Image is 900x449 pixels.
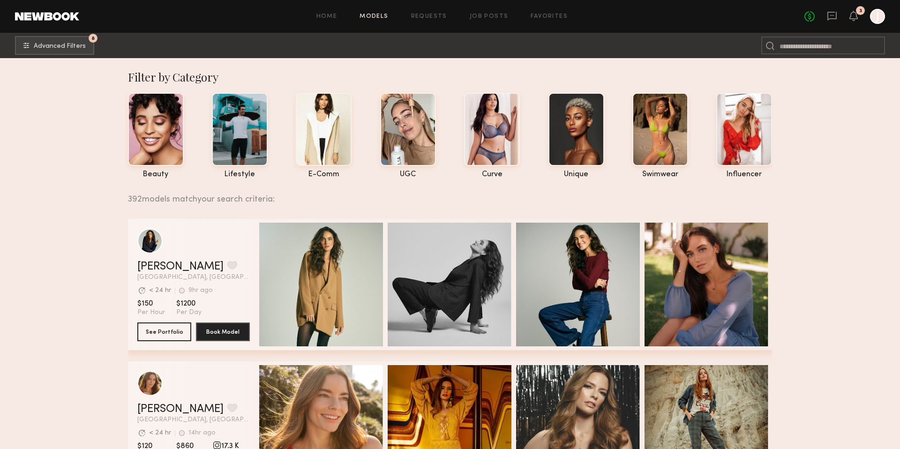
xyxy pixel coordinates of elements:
span: Per Hour [137,308,165,317]
div: beauty [128,171,184,179]
div: 14hr ago [188,430,216,436]
button: Book Model [196,322,250,341]
a: Favorites [531,14,568,20]
button: See Portfolio [137,322,191,341]
a: Home [316,14,337,20]
span: 8 [91,36,95,40]
div: < 24 hr [149,430,171,436]
a: Requests [411,14,447,20]
button: 8Advanced Filters [15,36,94,55]
a: Models [360,14,388,20]
div: e-comm [296,171,352,179]
a: [PERSON_NAME] [137,404,224,415]
div: influencer [716,171,772,179]
div: UGC [380,171,436,179]
div: swimwear [632,171,688,179]
span: Advanced Filters [34,43,86,50]
div: lifestyle [212,171,268,179]
div: < 24 hr [149,287,171,294]
a: Job Posts [470,14,509,20]
div: 9hr ago [188,287,213,294]
div: 392 models match your search criteria: [128,184,765,204]
span: $1200 [176,299,202,308]
span: Per Day [176,308,202,317]
a: J [870,9,885,24]
div: curve [464,171,520,179]
span: [GEOGRAPHIC_DATA], [GEOGRAPHIC_DATA] [137,417,250,423]
div: unique [548,171,604,179]
span: $150 [137,299,165,308]
div: 3 [859,8,862,14]
a: [PERSON_NAME] [137,261,224,272]
div: Filter by Category [128,69,772,84]
span: [GEOGRAPHIC_DATA], [GEOGRAPHIC_DATA] [137,274,250,281]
